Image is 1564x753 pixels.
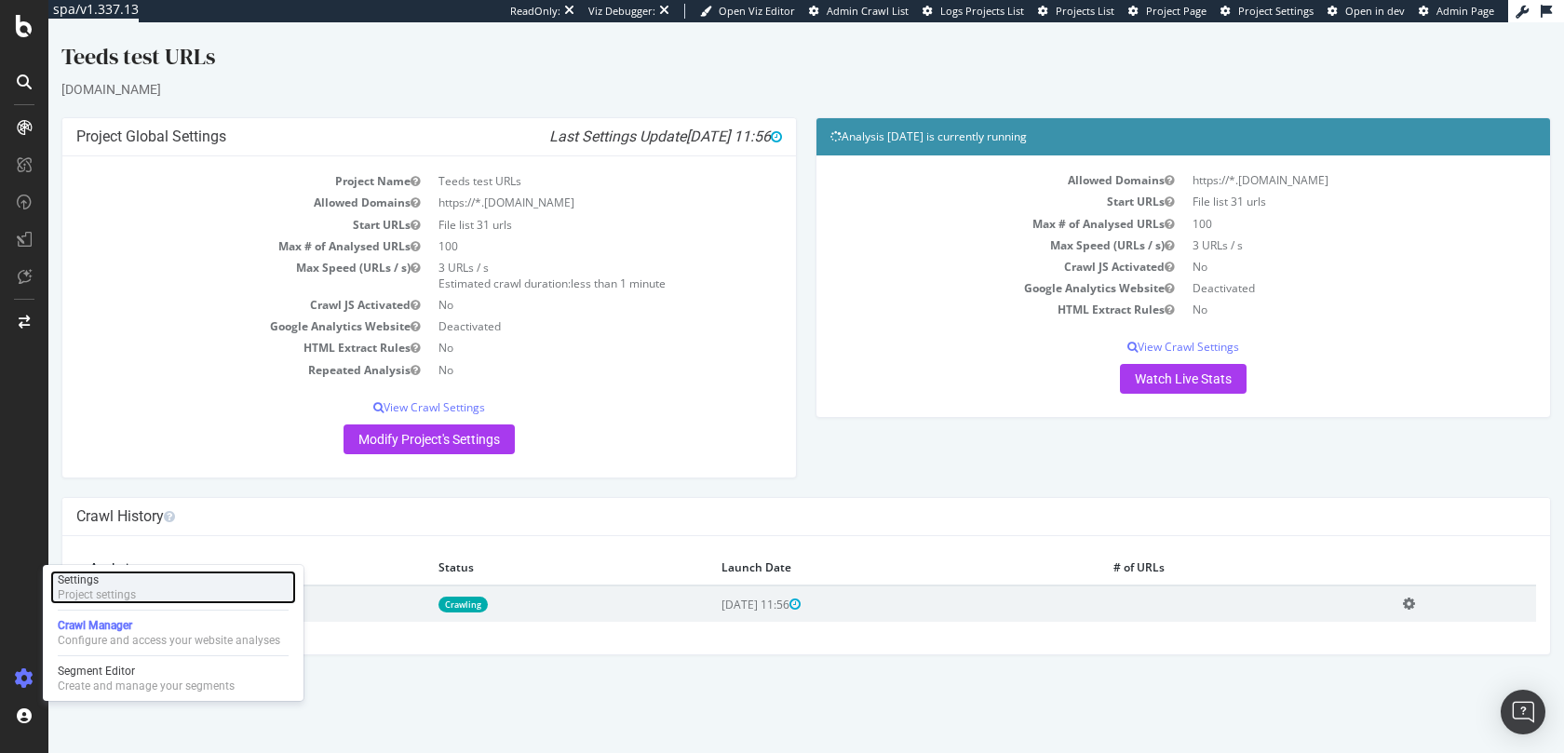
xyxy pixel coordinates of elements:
[13,19,1503,58] div: Teeds test URLs
[58,618,280,633] div: Crawl Manager
[381,337,734,358] td: No
[28,528,376,563] th: Analysis
[381,148,734,169] td: Teeds test URLs
[28,192,381,213] td: Start URLs
[58,679,235,693] div: Create and manage your segments
[923,4,1024,19] a: Logs Projects List
[28,148,381,169] td: Project Name
[28,315,381,336] td: HTML Extract Rules
[50,662,296,695] a: Segment EditorCreate and manage your segments
[28,377,734,393] p: View Crawl Settings
[376,528,659,563] th: Status
[1135,168,1488,190] td: File list 31 urls
[28,169,381,191] td: Allowed Domains
[782,168,1135,190] td: Start URLs
[1072,342,1198,371] a: Watch Live Stats
[1056,4,1114,18] span: Projects List
[295,402,466,432] a: Modify Project's Settings
[28,213,381,235] td: Max # of Analysed URLs
[673,574,752,590] span: [DATE] 11:56
[1238,4,1314,18] span: Project Settings
[659,528,1051,563] th: Launch Date
[381,272,734,293] td: No
[28,105,734,124] h4: Project Global Settings
[638,105,734,123] span: [DATE] 11:56
[809,4,909,19] a: Admin Crawl List
[1328,4,1405,19] a: Open in dev
[1135,212,1488,234] td: 3 URLs / s
[28,337,381,358] td: Repeated Analysis
[381,213,734,235] td: 100
[1135,234,1488,255] td: No
[1135,276,1488,298] td: No
[58,587,136,602] div: Project settings
[782,255,1135,276] td: Google Analytics Website
[381,315,734,336] td: No
[827,4,909,18] span: Admin Crawl List
[1051,528,1341,563] th: # of URLs
[782,316,1488,332] p: View Crawl Settings
[782,147,1135,168] td: Allowed Domains
[28,272,381,293] td: Crawl JS Activated
[510,4,560,19] div: ReadOnly:
[1220,4,1314,19] a: Project Settings
[381,192,734,213] td: File list 31 urls
[381,235,734,272] td: 3 URLs / s Estimated crawl duration:
[782,212,1135,234] td: Max Speed (URLs / s)
[50,571,296,604] a: SettingsProject settings
[1135,191,1488,212] td: 100
[1135,255,1488,276] td: Deactivated
[1436,4,1494,18] span: Admin Page
[940,4,1024,18] span: Logs Projects List
[58,664,235,679] div: Segment Editor
[50,616,296,650] a: Crawl ManagerConfigure and access your website analyses
[28,293,381,315] td: Google Analytics Website
[58,633,280,648] div: Configure and access your website analyses
[719,4,795,18] span: Open Viz Editor
[1038,4,1114,19] a: Projects List
[381,293,734,315] td: Deactivated
[501,105,734,124] i: Last Settings Update
[782,234,1135,255] td: Crawl JS Activated
[1345,4,1405,18] span: Open in dev
[588,4,655,19] div: Viz Debugger:
[42,574,109,590] a: [DATE] crawl
[522,253,617,269] span: less than 1 minute
[28,485,1488,504] h4: Crawl History
[1128,4,1207,19] a: Project Page
[1501,690,1545,734] div: Open Intercom Messenger
[28,235,381,272] td: Max Speed (URLs / s)
[58,572,136,587] div: Settings
[381,169,734,191] td: https://*.[DOMAIN_NAME]
[700,4,795,19] a: Open Viz Editor
[1146,4,1207,18] span: Project Page
[1135,147,1488,168] td: https://*.[DOMAIN_NAME]
[782,276,1135,298] td: HTML Extract Rules
[1419,4,1494,19] a: Admin Page
[390,574,439,590] a: Crawling
[782,105,1488,124] h4: Analysis [DATE] is currently running
[13,58,1503,76] div: [DOMAIN_NAME]
[782,191,1135,212] td: Max # of Analysed URLs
